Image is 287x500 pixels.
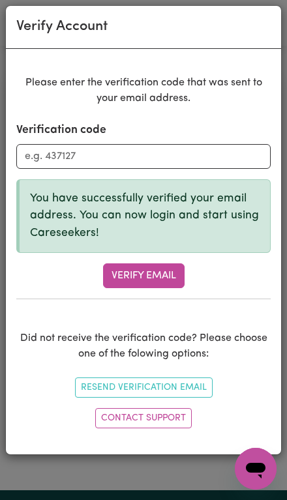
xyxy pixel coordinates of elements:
label: Verification code [16,122,106,139]
iframe: Button to launch messaging window [235,448,277,490]
div: Verify Account [16,16,108,38]
button: Resend Verification Email [75,377,213,398]
button: Verify Email [103,263,185,288]
p: You have successfully verified your email address. You can now login and start using Careseekers! [30,190,260,242]
input: e.g. 437127 [16,144,271,169]
p: Please enter the verification code that was sent to your email address. [16,75,271,106]
p: Did not receive the verification code? Please choose one of the folowing options: [16,331,271,362]
a: Contact Support [95,408,192,428]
